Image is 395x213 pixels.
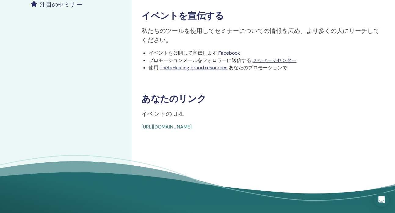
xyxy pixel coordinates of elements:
li: プロモーションメールをフォロワーに送信する [149,57,385,64]
li: イベントを公開して宣伝します [149,49,385,57]
a: ThetaHealing brand resources [160,64,227,71]
li: 使用 あなたのプロモーションで [149,64,385,71]
a: Facebook [218,50,240,56]
h3: イベントを宣伝する [141,10,385,21]
p: 私たちのツールを使用してセミナーについての情報を広め、より多くの人にリーチしてください。 [141,26,385,45]
h4: 注目のセミナー [40,1,82,8]
h3: あなたのリンク [141,93,385,104]
p: イベントの URL [141,109,385,118]
div: Open Intercom Messenger [374,192,389,207]
a: メッセージセンター [252,57,296,63]
a: [URL][DOMAIN_NAME] [141,124,192,130]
